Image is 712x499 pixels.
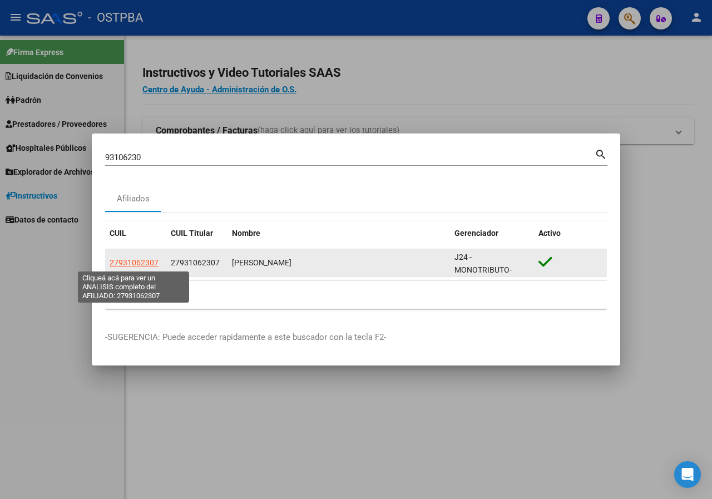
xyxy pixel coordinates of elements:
[534,221,607,245] datatable-header-cell: Activo
[105,281,607,309] div: 1 total
[117,192,150,205] div: Afiliados
[110,229,126,238] span: CUIL
[454,229,498,238] span: Gerenciador
[454,253,520,299] span: J24 - MONOTRIBUTO-IGUALDAD SALUD-PRENSA
[674,461,701,488] div: Open Intercom Messenger
[171,258,220,267] span: 27931062307
[232,229,260,238] span: Nombre
[110,258,159,267] span: 27931062307
[538,229,561,238] span: Activo
[166,221,228,245] datatable-header-cell: CUIL Titular
[232,256,446,269] div: [PERSON_NAME]
[595,147,607,160] mat-icon: search
[105,331,607,344] p: -SUGERENCIA: Puede acceder rapidamente a este buscador con la tecla F2-
[105,221,166,245] datatable-header-cell: CUIL
[450,221,534,245] datatable-header-cell: Gerenciador
[228,221,450,245] datatable-header-cell: Nombre
[171,229,213,238] span: CUIL Titular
